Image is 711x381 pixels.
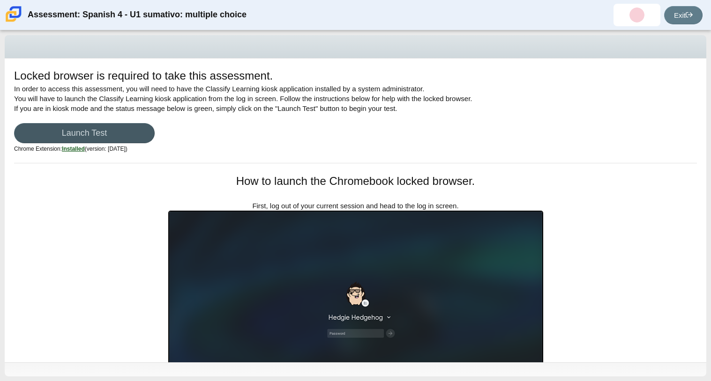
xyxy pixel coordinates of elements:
h1: How to launch the Chromebook locked browser. [168,173,543,189]
a: Launch Test [14,123,155,143]
a: Exit [664,6,703,24]
img: Carmen School of Science & Technology [4,4,23,24]
a: Carmen School of Science & Technology [4,17,23,25]
h1: Locked browser is required to take this assessment. [14,68,273,84]
u: Installed [62,146,85,152]
div: Assessment: Spanish 4 - U1 sumativo: multiple choice [28,4,247,26]
div: In order to access this assessment, you will need to have the Classify Learning kiosk application... [14,68,697,163]
small: Chrome Extension: [14,146,127,152]
span: (version: [DATE]) [62,146,127,152]
img: litzy.rubiomorales.jNJA9C [629,7,644,22]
